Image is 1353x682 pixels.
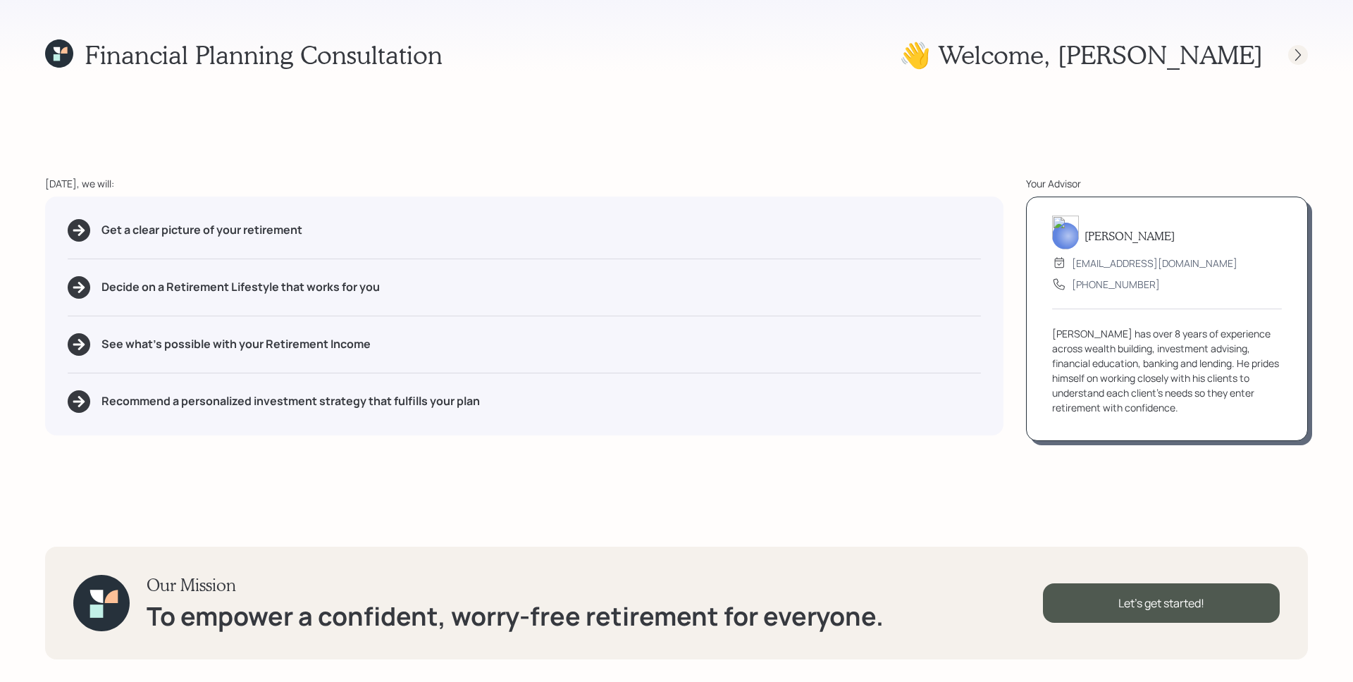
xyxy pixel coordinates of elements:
h5: [PERSON_NAME] [1085,229,1175,242]
h3: Our Mission [147,575,884,595]
h1: To empower a confident, worry-free retirement for everyone. [147,601,884,631]
h1: 👋 Welcome , [PERSON_NAME] [899,39,1263,70]
h1: Financial Planning Consultation [85,39,443,70]
div: [PHONE_NUMBER] [1072,277,1160,292]
h5: Get a clear picture of your retirement [101,223,302,237]
img: james-distasi-headshot.png [1052,216,1079,249]
h5: Decide on a Retirement Lifestyle that works for you [101,280,380,294]
div: Let's get started! [1043,583,1280,623]
div: Your Advisor [1026,176,1308,191]
h5: Recommend a personalized investment strategy that fulfills your plan [101,395,480,408]
div: [DATE], we will: [45,176,1003,191]
div: [EMAIL_ADDRESS][DOMAIN_NAME] [1072,256,1237,271]
div: [PERSON_NAME] has over 8 years of experience across wealth building, investment advising, financi... [1052,326,1282,415]
h5: See what's possible with your Retirement Income [101,337,371,351]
